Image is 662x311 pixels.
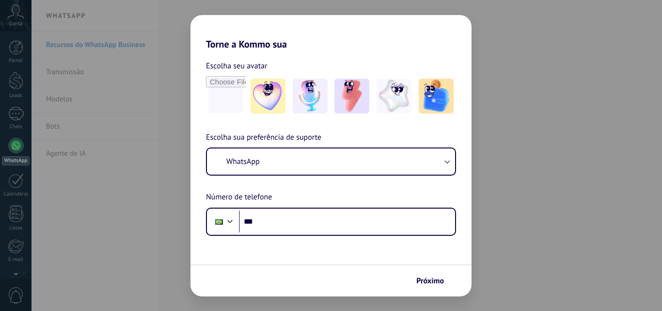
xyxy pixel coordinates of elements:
[251,79,285,114] img: -1.jpeg
[226,157,260,166] span: WhatsApp
[377,79,411,114] img: -4.jpeg
[206,131,321,144] span: Escolha sua preferência de suporte
[190,15,472,50] h2: Torne a Kommo sua
[207,148,455,175] button: WhatsApp
[206,60,268,72] span: Escolha seu avatar
[416,278,444,284] span: Próximo
[210,212,228,232] div: Brazil: + 55
[419,79,454,114] img: -5.jpeg
[334,79,369,114] img: -3.jpeg
[206,191,272,204] span: Número de telefone
[412,273,457,289] button: Próximo
[293,79,328,114] img: -2.jpeg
